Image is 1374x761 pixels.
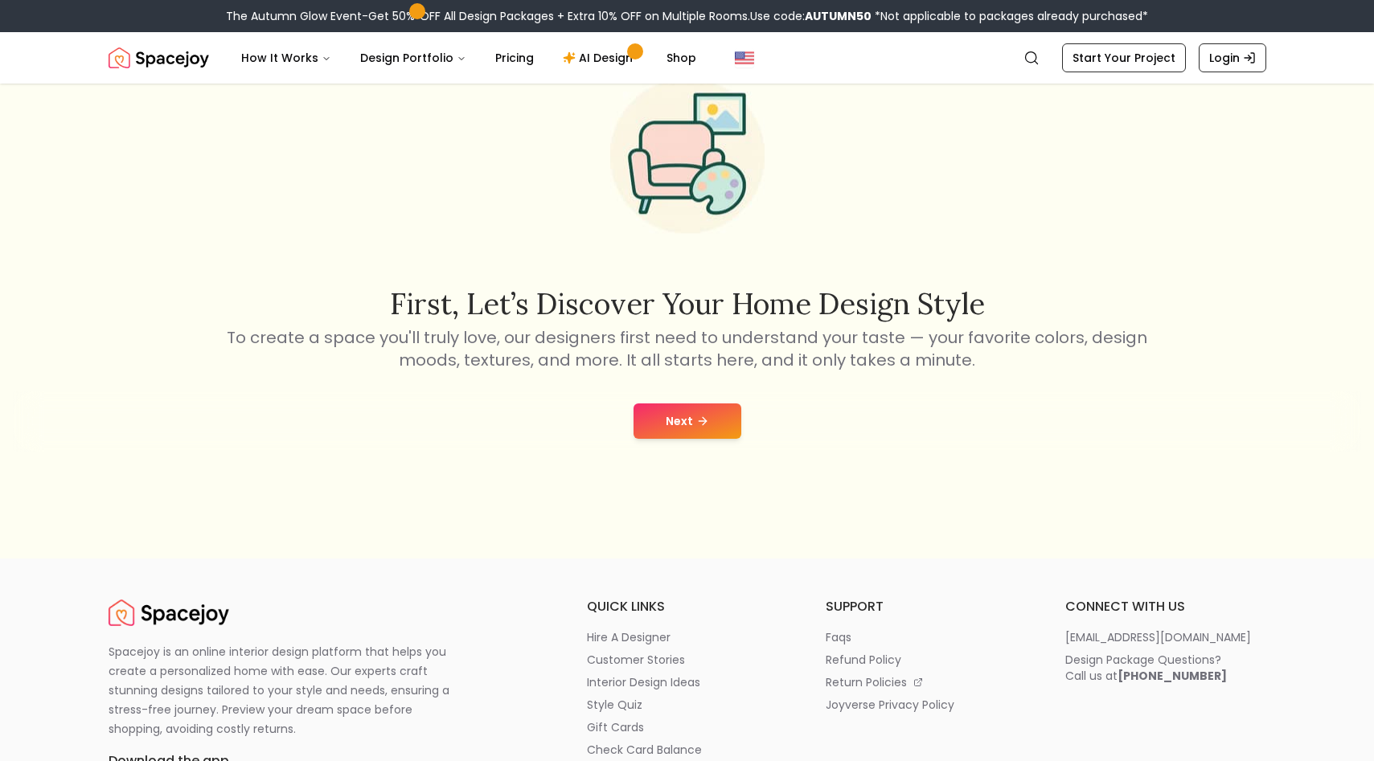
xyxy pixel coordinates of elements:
[1065,597,1266,616] h6: connect with us
[587,629,671,645] p: hire a designer
[587,742,788,758] a: check card balance
[550,42,650,74] a: AI Design
[228,42,344,74] button: How It Works
[587,719,788,735] a: gift cards
[826,597,1027,616] h6: support
[109,642,469,738] p: Spacejoy is an online interior design platform that helps you create a personalized home with eas...
[224,288,1150,320] h2: First, let’s discover your home design style
[587,674,700,690] p: interior design ideas
[587,697,642,713] p: style quiz
[587,597,788,616] h6: quick links
[826,697,1027,713] a: joyverse privacy policy
[826,652,901,668] p: refund policy
[224,326,1150,371] p: To create a space you'll truly love, our designers first need to understand your taste — your fav...
[587,697,788,713] a: style quiz
[228,42,709,74] nav: Main
[109,42,209,74] a: Spacejoy
[634,403,741,439] button: Next
[826,652,1027,668] a: refund policy
[1065,652,1227,684] div: Design Package Questions? Call us at
[109,597,229,629] a: Spacejoy
[584,53,790,259] img: Start Style Quiz Illustration
[1065,629,1266,645] a: [EMAIL_ADDRESS][DOMAIN_NAME]
[654,42,709,74] a: Shop
[1065,629,1251,645] p: [EMAIL_ADDRESS][DOMAIN_NAME]
[805,8,872,24] b: AUTUMN50
[109,32,1266,84] nav: Global
[587,652,788,668] a: customer stories
[750,8,872,24] span: Use code:
[735,48,754,68] img: United States
[1062,43,1186,72] a: Start Your Project
[587,629,788,645] a: hire a designer
[587,674,788,690] a: interior design ideas
[872,8,1148,24] span: *Not applicable to packages already purchased*
[226,8,1148,24] div: The Autumn Glow Event-Get 50% OFF All Design Packages + Extra 10% OFF on Multiple Rooms.
[587,742,702,758] p: check card balance
[587,652,685,668] p: customer stories
[826,674,1027,690] a: return policies
[826,629,1027,645] a: faqs
[1065,652,1266,684] a: Design Package Questions?Call us at[PHONE_NUMBER]
[482,42,547,74] a: Pricing
[109,42,209,74] img: Spacejoy Logo
[1199,43,1266,72] a: Login
[826,629,851,645] p: faqs
[826,697,954,713] p: joyverse privacy policy
[826,674,907,690] p: return policies
[347,42,479,74] button: Design Portfolio
[1118,668,1227,684] b: [PHONE_NUMBER]
[109,597,229,629] img: Spacejoy Logo
[587,719,644,735] p: gift cards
